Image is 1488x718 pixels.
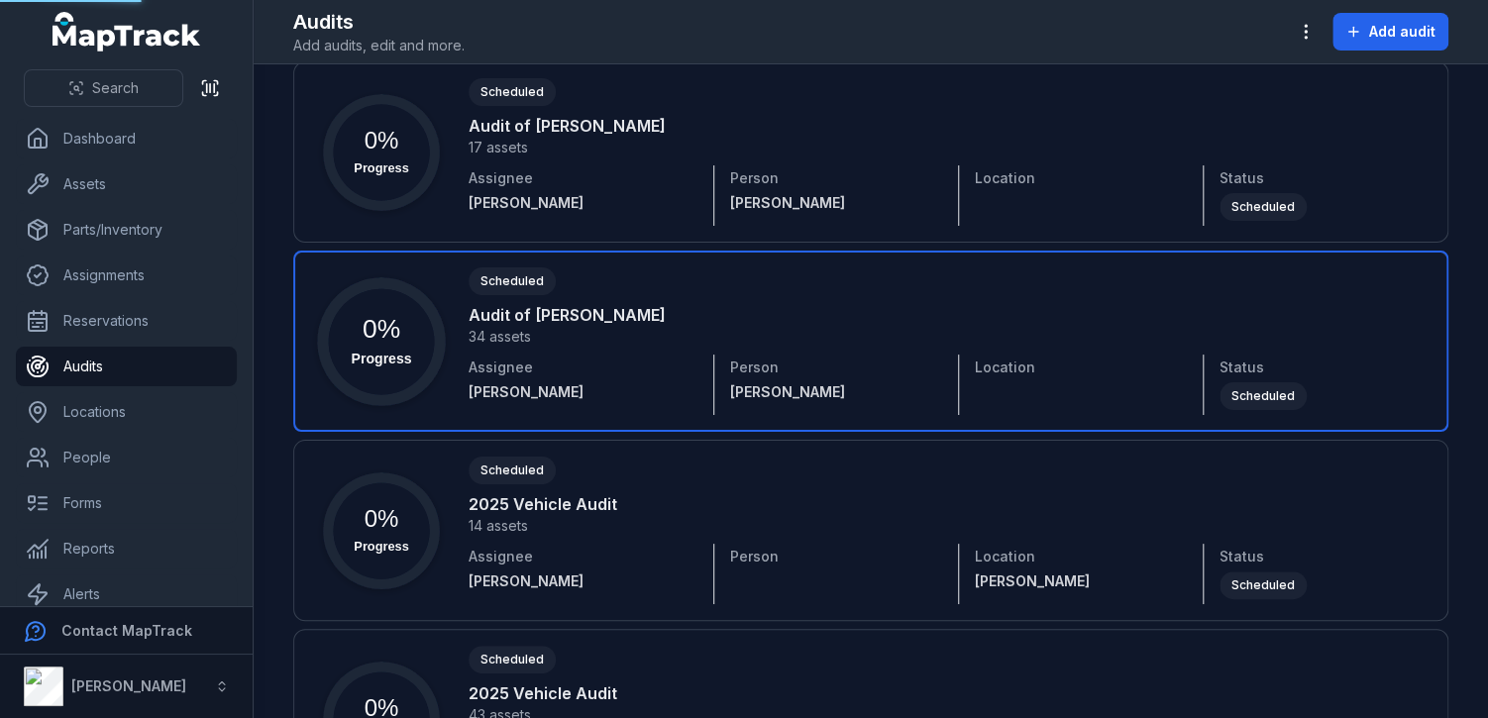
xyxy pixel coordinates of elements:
span: [PERSON_NAME] [975,572,1090,589]
a: People [16,438,237,477]
button: Add audit [1332,13,1448,51]
a: Assignments [16,256,237,295]
a: [PERSON_NAME] [975,571,1171,591]
div: Scheduled [1220,193,1307,221]
strong: [PERSON_NAME] [71,677,186,694]
span: Add audits, edit and more. [293,36,465,55]
a: [PERSON_NAME] [730,382,926,402]
div: Scheduled [1220,382,1307,410]
a: Forms [16,483,237,523]
div: Scheduled [1220,571,1307,599]
a: [PERSON_NAME] [469,193,697,213]
a: Alerts [16,574,237,614]
a: Parts/Inventory [16,210,237,250]
span: Search [92,78,139,98]
button: Search [24,69,183,107]
a: Dashboard [16,119,237,158]
a: Reports [16,529,237,568]
a: Assets [16,164,237,204]
a: [PERSON_NAME] [469,382,697,402]
a: MapTrack [53,12,201,51]
a: [PERSON_NAME] [469,571,697,591]
h2: Audits [293,8,465,36]
a: Audits [16,347,237,386]
span: Add audit [1369,22,1435,42]
strong: Contact MapTrack [61,622,192,639]
a: Locations [16,392,237,432]
a: [PERSON_NAME] [730,193,926,213]
a: Reservations [16,301,237,341]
